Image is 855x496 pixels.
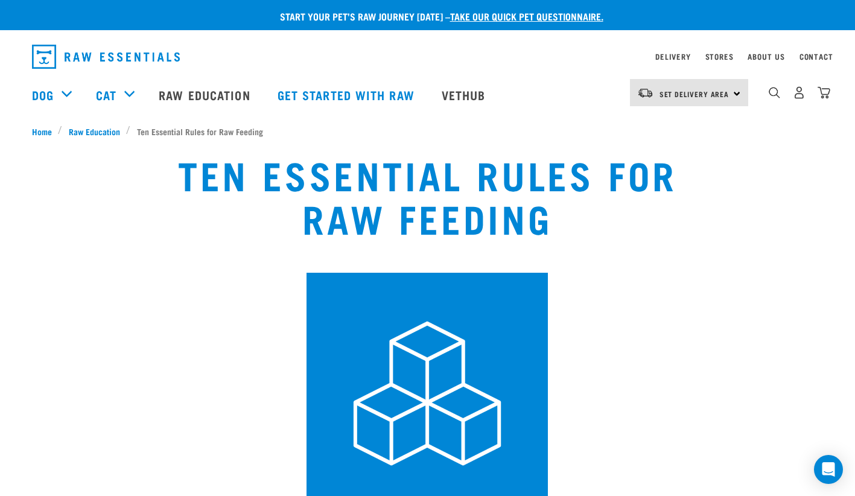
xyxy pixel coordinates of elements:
[769,87,780,98] img: home-icon-1@2x.png
[32,45,180,69] img: Raw Essentials Logo
[430,71,501,119] a: Vethub
[799,54,833,59] a: Contact
[637,87,653,98] img: van-moving.png
[147,71,265,119] a: Raw Education
[32,125,52,138] span: Home
[793,86,806,99] img: user.png
[32,125,824,138] nav: breadcrumbs
[22,40,833,74] nav: dropdown navigation
[748,54,784,59] a: About Us
[705,54,734,59] a: Stores
[814,455,843,484] div: Open Intercom Messenger
[69,125,120,138] span: Raw Education
[62,125,126,138] a: Raw Education
[164,152,691,239] h1: Ten Essential Rules for Raw Feeding
[96,86,116,104] a: Cat
[32,125,59,138] a: Home
[32,86,54,104] a: Dog
[450,13,603,19] a: take our quick pet questionnaire.
[265,71,430,119] a: Get started with Raw
[655,54,690,59] a: Delivery
[660,92,729,96] span: Set Delivery Area
[818,86,830,99] img: home-icon@2x.png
